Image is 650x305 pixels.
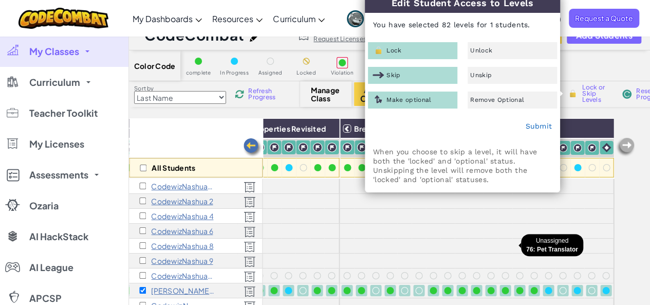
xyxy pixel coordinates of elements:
[152,164,195,172] p: All Students
[29,232,88,241] span: AI HackStack
[244,211,255,223] img: Licensed
[220,70,249,76] span: In Progress
[151,242,213,250] p: CodewizNashua 8
[573,143,582,152] img: IconChallengeLevel.svg
[327,142,337,152] img: IconChallengeLevel.svg
[244,226,255,238] img: Licensed
[312,142,322,152] img: IconChallengeLevel.svg
[284,142,293,152] img: IconChallengeLevel.svg
[587,143,596,152] img: IconChallengeLevel.svg
[244,286,255,297] img: Licensed
[252,124,326,133] span: Properties Revisited
[151,212,213,220] p: CodewizNashua 4
[470,47,492,53] span: Unlock
[133,13,193,24] span: My Dashboards
[313,35,368,43] a: Request Licenses
[330,70,354,76] span: Violation
[29,109,98,118] span: Teacher Toolkit
[151,227,213,235] p: CodewizNashua 6
[373,147,552,184] p: When you choose to skip a level, it will have both the 'locked' and 'optional' status. Unskipping...
[151,257,213,265] p: CodewizNashua 9
[373,95,384,104] img: IconOptionalLevel.svg
[365,12,560,37] p: You have selected 82 levels for 1 students.
[134,84,226,93] label: Sort by
[567,89,578,98] img: IconLock.svg
[127,5,207,32] a: My Dashboards
[386,97,431,103] span: Make optional
[386,47,401,53] span: Lock
[269,142,279,152] img: IconChallengeLevel.svg
[29,170,88,180] span: Assessments
[602,143,611,152] img: IconIntro.svg
[207,5,268,32] a: Resources
[248,88,280,100] span: Refresh Progress
[268,5,330,32] a: Curriculum
[521,234,583,256] div: Unassigned
[18,8,108,29] img: CodeCombat logo
[296,70,315,76] span: Locked
[29,201,59,210] span: Ozaria
[311,86,341,102] span: Manage Class
[212,13,253,24] span: Resources
[354,124,423,133] span: Break and Continue
[470,72,492,78] span: Unskip
[29,139,84,149] span: My Licenses
[151,197,213,205] p: CodewizNashua 2
[134,62,175,70] span: Color Code
[298,142,308,152] img: IconChallengeLevel.svg
[29,78,80,87] span: Curriculum
[151,272,215,280] p: CodewizNashua7 C
[582,84,612,103] span: Lock or Skip Levels
[235,89,244,99] img: IconReload.svg
[357,142,366,152] img: IconChallengeLevel.svg
[273,13,315,24] span: Curriculum
[29,263,73,272] span: AI League
[244,256,255,267] img: Licensed
[354,82,400,106] button: Assign Content
[525,122,552,130] a: Submit
[242,137,263,158] img: Arrow_Left.png
[244,271,255,282] img: Licensed
[615,137,636,157] img: Arrow_Left_Inactive.png
[29,47,79,56] span: My Classes
[342,142,352,152] img: IconChallengeLevel.svg
[575,31,632,40] span: Add Students
[186,70,211,76] span: complete
[373,46,384,55] img: IconLock.svg
[386,72,400,78] span: Skip
[569,9,639,28] a: Request a Quote
[244,196,255,208] img: Licensed
[559,143,567,152] img: IconChallengeLevel.svg
[244,241,255,253] img: Licensed
[373,70,384,80] img: IconSkippedLevel.svg
[342,2,429,34] a: My Account
[151,286,215,295] p: Ram Iruvuri THE GOAT
[622,89,632,99] img: IconReset.svg
[347,10,364,27] img: avatar
[526,246,578,253] strong: 76: Pet Translator
[151,182,215,190] p: CodewizNashua1 0
[258,70,283,76] span: Assigned
[244,182,255,193] img: Licensed
[470,97,524,103] span: Remove Optional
